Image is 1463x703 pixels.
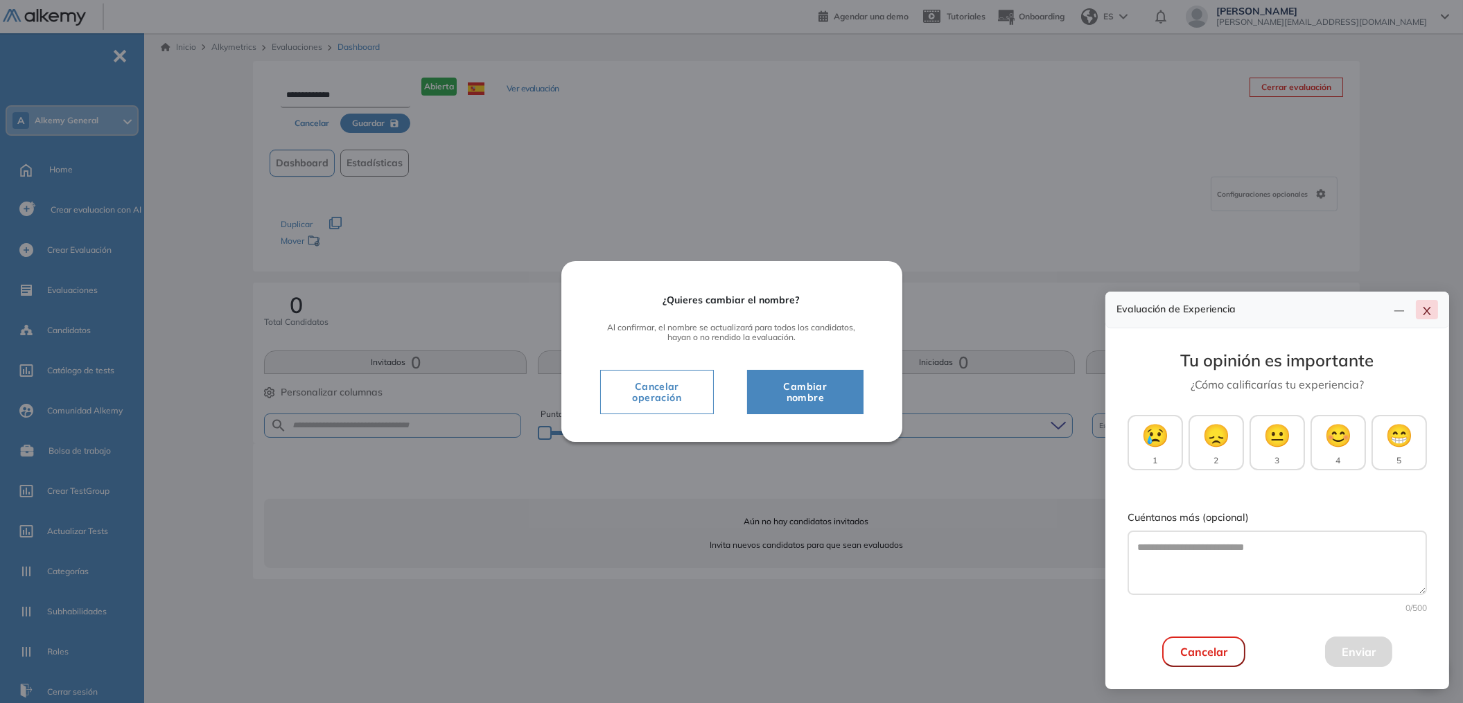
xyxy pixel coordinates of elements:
[1153,454,1158,467] span: 1
[1141,418,1169,452] span: 😢
[1397,454,1402,467] span: 5
[1372,415,1427,470] button: 😁5
[1263,418,1291,452] span: 😐
[600,370,715,414] button: Cancelar operación
[1202,418,1230,452] span: 😞
[1250,415,1305,470] button: 😐3
[1128,415,1183,470] button: 😢1
[600,294,864,306] span: ¿Quieres cambiar el nombre?
[1416,300,1438,319] button: close
[1189,415,1244,470] button: 😞2
[1336,454,1341,467] span: 4
[1162,637,1245,667] button: Cancelar
[1275,454,1280,467] span: 3
[1388,300,1410,319] button: line
[1128,350,1427,371] h3: Tu opinión es importante
[612,378,703,406] span: Cancelar operación
[747,370,863,414] button: Cambiar nombre
[1116,303,1388,315] h4: Evaluación de Experiencia
[1324,418,1352,452] span: 😊
[1214,454,1219,467] span: 2
[764,378,846,406] span: Cambiar nombre
[600,323,864,343] span: Al confirmar, el nombre se actualizará para todos los candidatos, hayan o no rendido la evaluación.
[1128,510,1427,526] label: Cuéntanos más (opcional)
[1394,305,1405,317] span: line
[1421,305,1433,317] span: close
[1128,602,1427,614] div: 0 /500
[1385,418,1413,452] span: 😁
[1325,637,1392,667] button: Enviar
[1128,376,1427,393] p: ¿Cómo calificarías tu experiencia?
[1311,415,1366,470] button: 😊4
